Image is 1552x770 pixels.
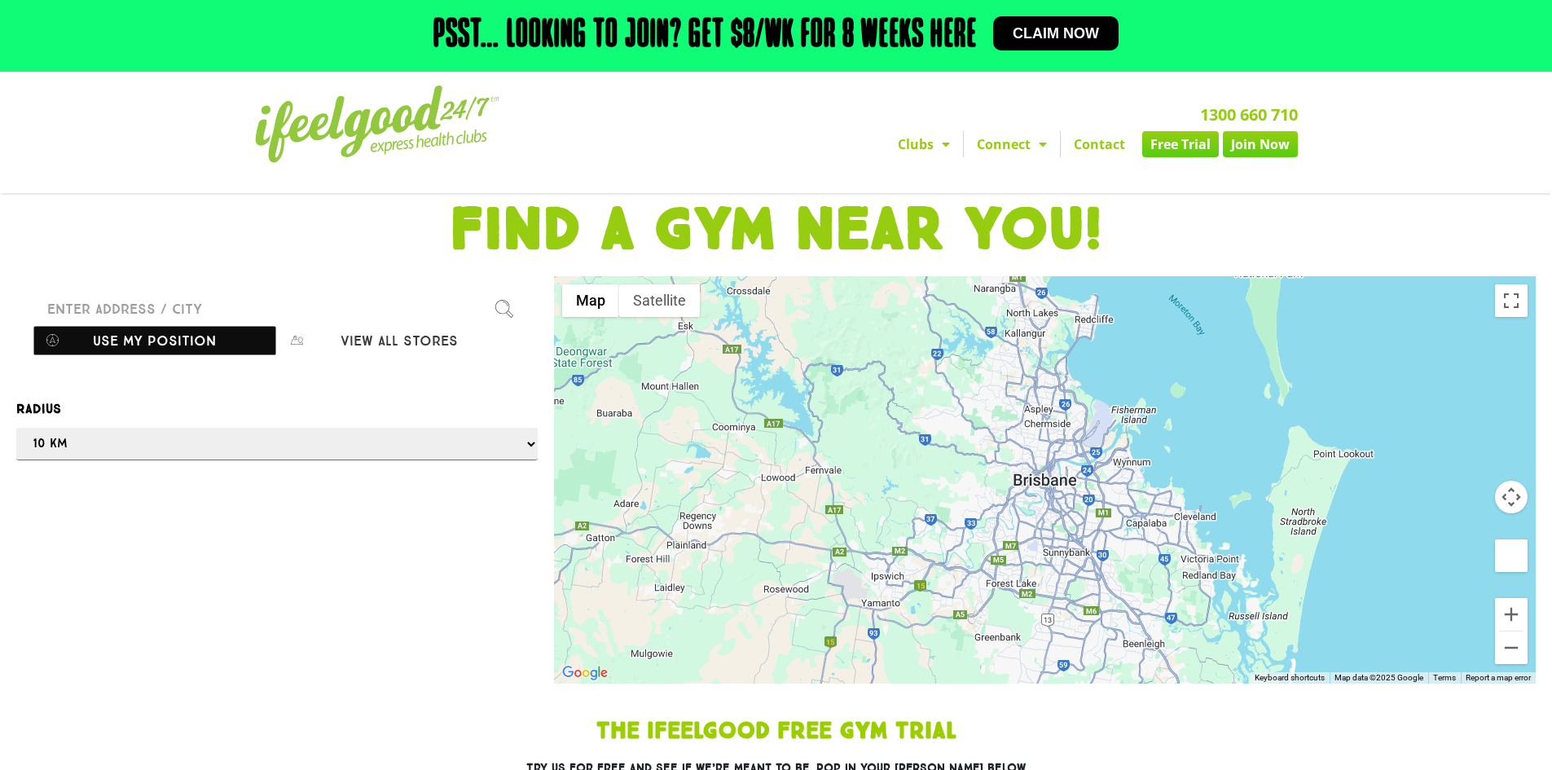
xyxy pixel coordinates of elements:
[495,300,513,318] img: search.svg
[1200,103,1298,125] a: 1300 660 710
[1223,131,1298,157] a: Join Now
[418,720,1135,743] h1: The IfeelGood Free Gym Trial
[1495,598,1528,631] button: Zoom in
[626,131,1298,157] nav: Menu
[433,16,977,55] h2: Psst… Looking to join? Get $8/wk for 8 weeks here
[16,398,538,420] label: Radius
[1061,131,1138,157] a: Contact
[1142,131,1219,157] a: Free Trial
[1433,673,1456,682] a: Terms (opens in new tab)
[558,662,612,684] a: Click to see this area on Google Maps
[1334,673,1423,682] span: Map data ©2025 Google
[1495,539,1528,572] button: Drag Pegman onto the map to open Street View
[558,662,612,684] img: Google
[277,325,521,356] button: View all stores
[8,201,1544,260] h1: FIND A GYM NEAR YOU!
[1495,284,1528,317] button: Toggle fullscreen view
[993,16,1119,51] a: Claim now
[885,131,963,157] a: Clubs
[1013,26,1099,41] span: Claim now
[1466,673,1531,682] a: Report a map error
[562,284,619,317] button: Show street map
[33,325,277,356] button: Use my position
[619,284,700,317] button: Show satellite imagery
[1495,631,1528,664] button: Zoom out
[1495,481,1528,513] button: Map camera controls
[964,131,1060,157] a: Connect
[1255,672,1325,684] button: Keyboard shortcuts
